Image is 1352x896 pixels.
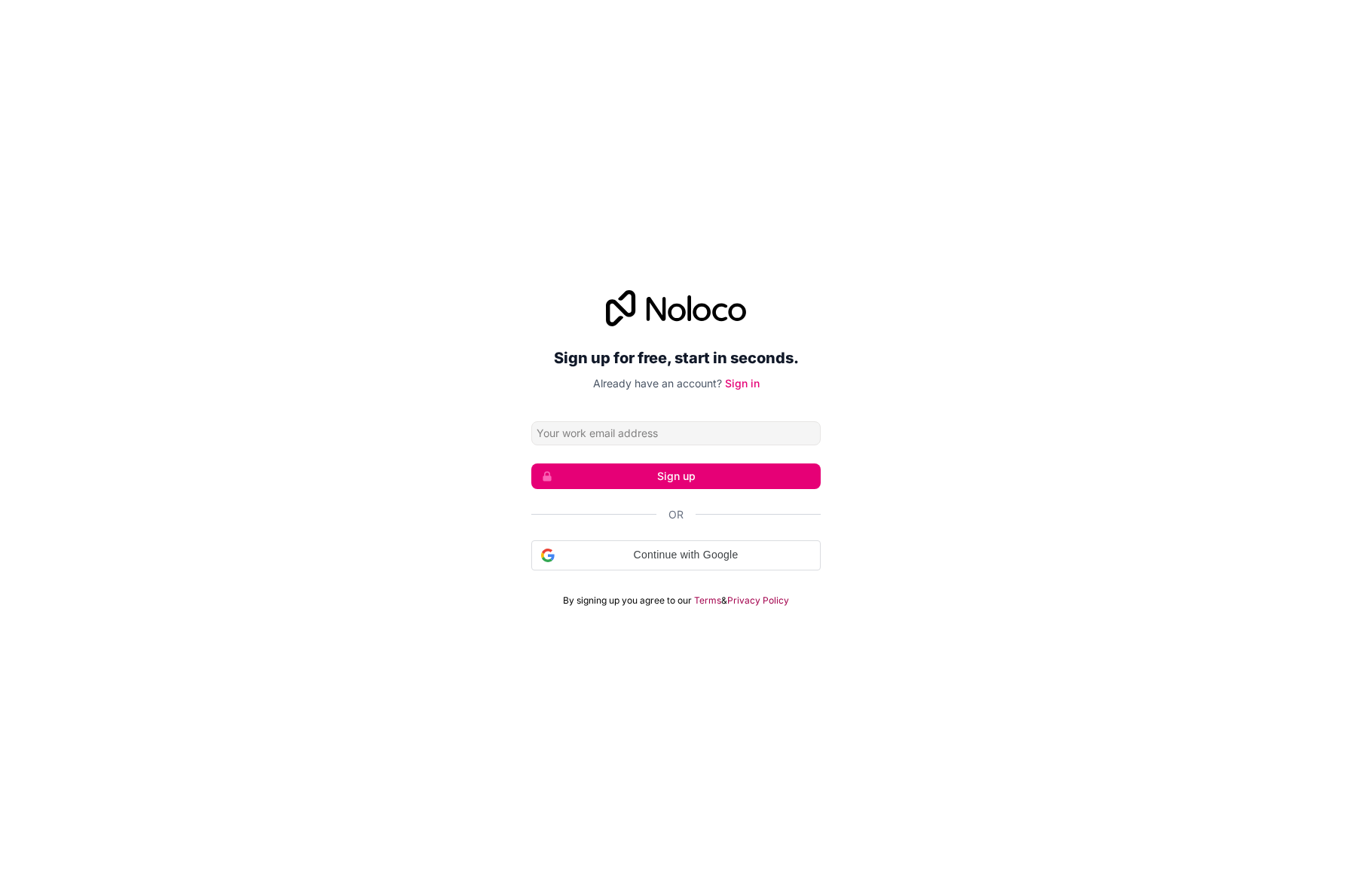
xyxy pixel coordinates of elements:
[531,344,821,372] h2: Sign up for free, start in seconds.
[531,421,821,445] input: Email address
[593,377,722,390] span: Already have an account?
[563,595,692,607] span: By signing up you agree to our
[668,507,684,522] span: Or
[694,595,721,607] a: Terms
[531,463,821,489] button: Sign up
[721,595,727,607] span: &
[561,547,811,563] span: Continue with Google
[531,540,821,570] div: Continue with Google
[725,377,760,390] a: Sign in
[727,595,789,607] a: Privacy Policy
